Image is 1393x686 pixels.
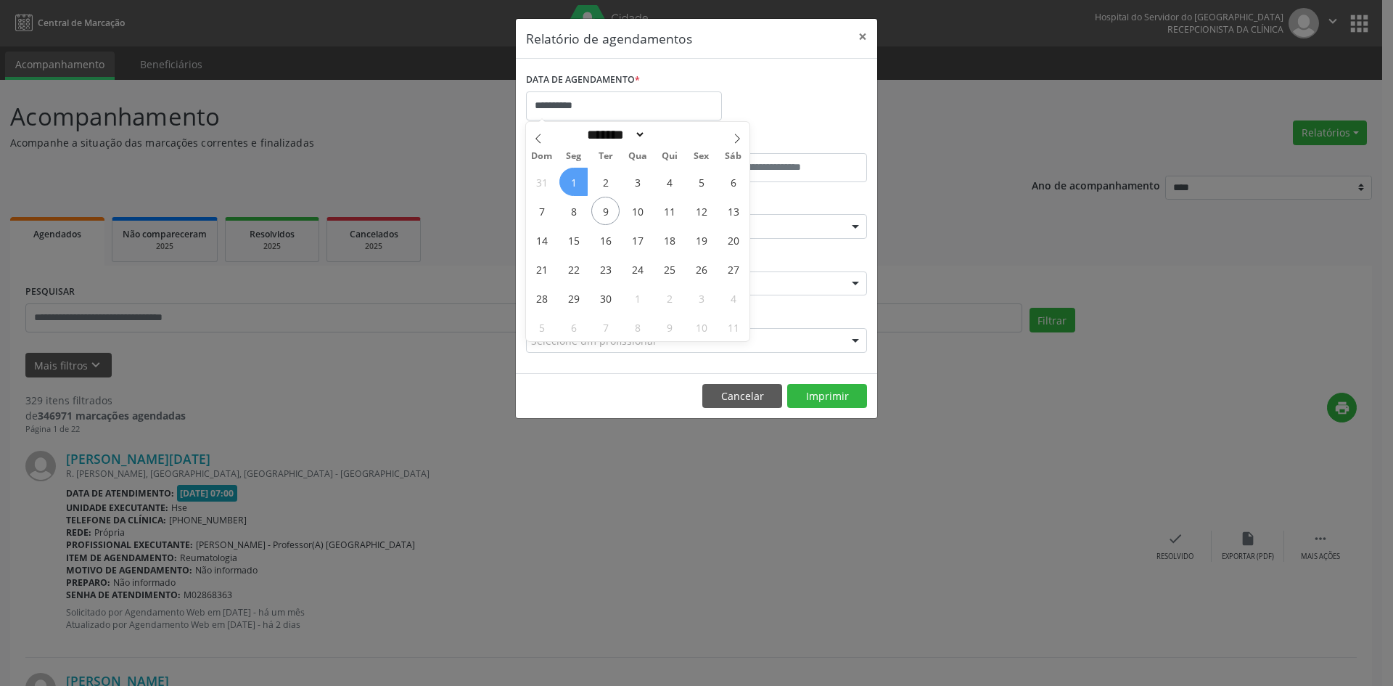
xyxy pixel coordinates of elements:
span: Qua [622,152,654,161]
span: Setembro 20, 2025 [719,226,747,254]
span: Setembro 9, 2025 [591,197,620,225]
span: Outubro 5, 2025 [527,313,556,341]
span: Outubro 1, 2025 [623,284,652,312]
span: Setembro 21, 2025 [527,255,556,283]
span: Setembro 14, 2025 [527,226,556,254]
span: Setembro 8, 2025 [559,197,588,225]
span: Setembro 17, 2025 [623,226,652,254]
button: Imprimir [787,384,867,409]
span: Setembro 13, 2025 [719,197,747,225]
span: Outubro 11, 2025 [719,313,747,341]
span: Setembro 10, 2025 [623,197,652,225]
input: Year [646,127,694,142]
span: Setembro 5, 2025 [687,168,715,196]
span: Outubro 10, 2025 [687,313,715,341]
span: Setembro 2, 2025 [591,168,620,196]
span: Outubro 9, 2025 [655,313,683,341]
span: Outubro 7, 2025 [591,313,620,341]
span: Setembro 16, 2025 [591,226,620,254]
span: Setembro 12, 2025 [687,197,715,225]
button: Close [848,19,877,54]
span: Setembro 24, 2025 [623,255,652,283]
span: Setembro 29, 2025 [559,284,588,312]
span: Setembro 4, 2025 [655,168,683,196]
span: Setembro 22, 2025 [559,255,588,283]
h5: Relatório de agendamentos [526,29,692,48]
span: Setembro 3, 2025 [623,168,652,196]
span: Outubro 2, 2025 [655,284,683,312]
select: Month [582,127,646,142]
span: Qui [654,152,686,161]
button: Cancelar [702,384,782,409]
span: Dom [526,152,558,161]
span: Setembro 7, 2025 [527,197,556,225]
span: Setembro 25, 2025 [655,255,683,283]
label: DATA DE AGENDAMENTO [526,69,640,91]
span: Outubro 3, 2025 [687,284,715,312]
span: Outubro 8, 2025 [623,313,652,341]
span: Sáb [718,152,749,161]
span: Seg [558,152,590,161]
span: Selecione um profissional [531,333,656,348]
span: Agosto 31, 2025 [527,168,556,196]
span: Setembro 23, 2025 [591,255,620,283]
span: Setembro 11, 2025 [655,197,683,225]
span: Setembro 18, 2025 [655,226,683,254]
label: ATÉ [700,131,867,153]
span: Outubro 6, 2025 [559,313,588,341]
span: Setembro 28, 2025 [527,284,556,312]
span: Outubro 4, 2025 [719,284,747,312]
span: Setembro 30, 2025 [591,284,620,312]
span: Setembro 27, 2025 [719,255,747,283]
span: Sex [686,152,718,161]
span: Setembro 1, 2025 [559,168,588,196]
span: Setembro 6, 2025 [719,168,747,196]
span: Setembro 15, 2025 [559,226,588,254]
span: Setembro 19, 2025 [687,226,715,254]
span: Setembro 26, 2025 [687,255,715,283]
span: Ter [590,152,622,161]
